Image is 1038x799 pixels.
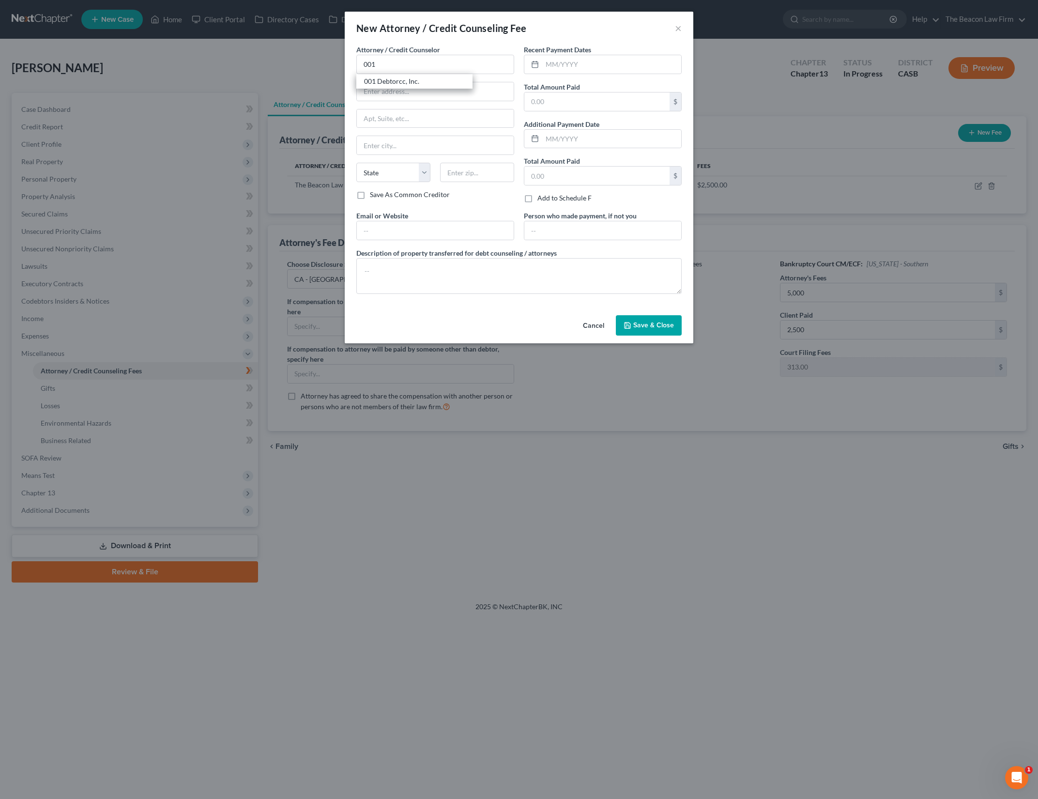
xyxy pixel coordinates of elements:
[370,190,450,200] label: Save As Common Creditor
[356,55,514,74] input: Search creditor by name...
[364,77,465,86] div: 001 Debtorcc, Inc.
[575,316,612,336] button: Cancel
[524,92,670,111] input: 0.00
[356,22,377,34] span: New
[356,46,440,54] span: Attorney / Credit Counselor
[356,211,408,221] label: Email or Website
[380,22,527,34] span: Attorney / Credit Counseling Fee
[356,248,557,258] label: Description of property transferred for debt counseling / attorneys
[524,156,580,166] label: Total Amount Paid
[524,82,580,92] label: Total Amount Paid
[616,315,682,336] button: Save & Close
[357,82,514,101] input: Enter address...
[675,22,682,34] button: ×
[524,221,681,240] input: --
[537,193,592,203] label: Add to Schedule F
[357,109,514,128] input: Apt, Suite, etc...
[524,45,591,55] label: Recent Payment Dates
[357,221,514,240] input: --
[357,136,514,154] input: Enter city...
[524,211,637,221] label: Person who made payment, if not you
[1025,766,1033,774] span: 1
[524,167,670,185] input: 0.00
[524,119,599,129] label: Additional Payment Date
[542,55,681,74] input: MM/YYYY
[440,163,514,182] input: Enter zip...
[670,167,681,185] div: $
[670,92,681,111] div: $
[633,321,674,329] span: Save & Close
[1005,766,1028,789] iframe: Intercom live chat
[542,130,681,148] input: MM/YYYY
